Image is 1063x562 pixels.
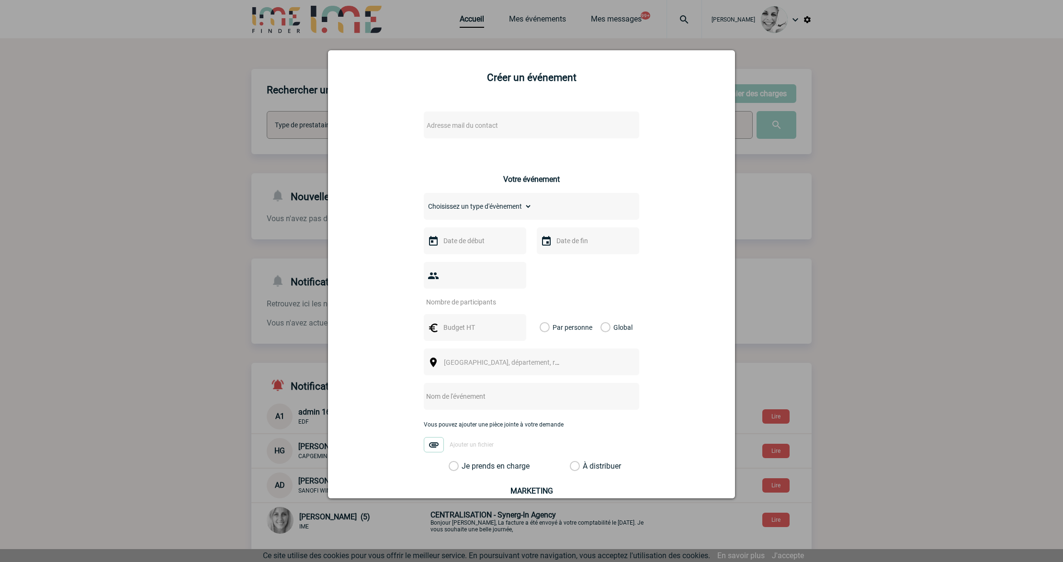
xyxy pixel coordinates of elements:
[554,235,620,247] input: Date de fin
[570,461,580,471] label: À distribuer
[441,321,507,334] input: Budget HT
[427,122,498,129] span: Adresse mail du contact
[424,296,514,308] input: Nombre de participants
[444,359,577,366] span: [GEOGRAPHIC_DATA], département, région...
[450,441,494,448] span: Ajouter un fichier
[503,175,560,184] h3: Votre événement
[426,486,637,495] h3: MARKETING
[441,235,507,247] input: Date de début
[449,461,465,471] label: Je prends en charge
[540,314,550,341] label: Par personne
[424,421,639,428] p: Vous pouvez ajouter une pièce jointe à votre demande
[340,72,723,83] h2: Créer un événement
[600,314,607,341] label: Global
[424,390,614,403] input: Nom de l'événement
